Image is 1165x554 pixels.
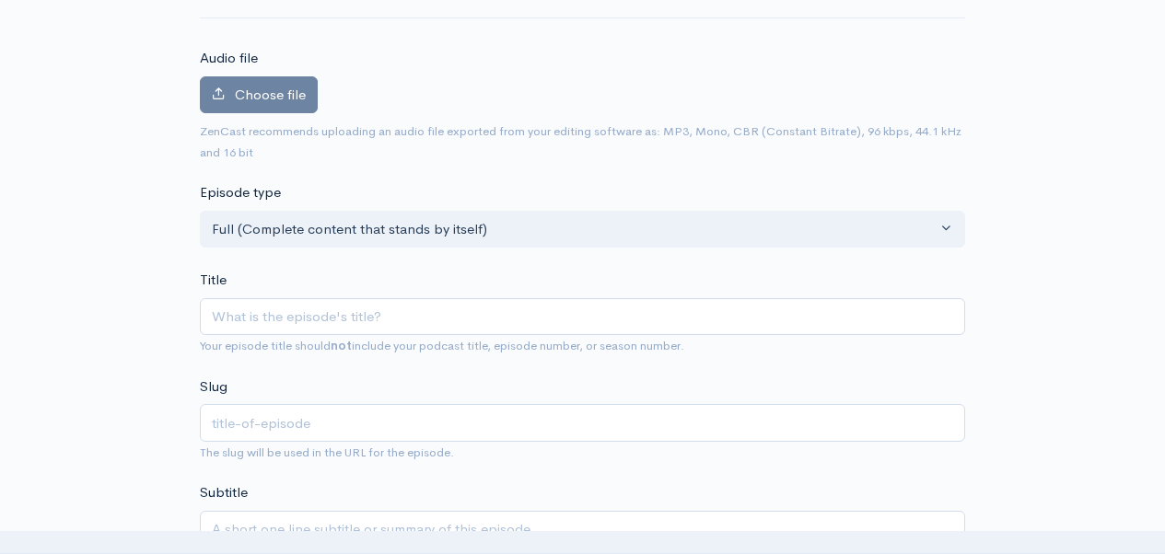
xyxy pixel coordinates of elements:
[212,219,937,240] div: Full (Complete content that stands by itself)
[331,338,352,353] strong: not
[200,48,258,69] label: Audio file
[200,376,227,398] label: Slug
[200,404,965,442] input: title-of-episode
[200,123,961,160] small: ZenCast recommends uploading an audio file exported from your editing software as: MP3, Mono, CBR...
[200,270,227,291] label: Title
[200,444,454,460] small: The slug will be used in the URL for the episode.
[200,211,965,248] button: Full (Complete content that stands by itself)
[200,298,965,336] input: What is the episode's title?
[235,86,306,103] span: Choose file
[200,482,248,503] label: Subtitle
[200,338,684,353] small: Your episode title should include your podcast title, episode number, or season number.
[200,182,281,203] label: Episode type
